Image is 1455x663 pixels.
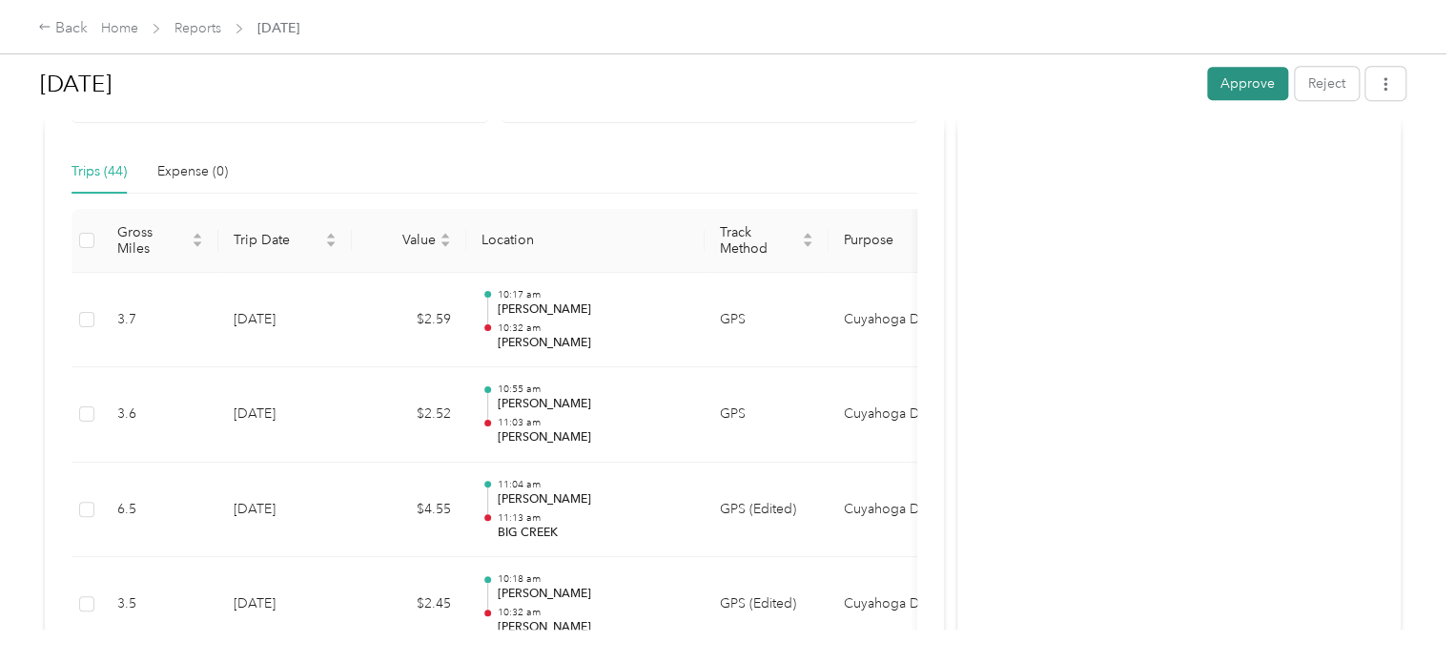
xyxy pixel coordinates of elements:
[497,619,689,636] p: [PERSON_NAME]
[102,463,218,558] td: 6.5
[440,238,451,250] span: caret-down
[497,301,689,319] p: [PERSON_NAME]
[218,557,352,653] td: [DATE]
[829,463,972,558] td: Cuyahoga DD
[101,20,138,36] a: Home
[440,230,451,241] span: caret-up
[497,586,689,603] p: [PERSON_NAME]
[497,525,689,542] p: BIG CREEK
[352,367,466,463] td: $2.52
[352,463,466,558] td: $4.55
[497,396,689,413] p: [PERSON_NAME]
[497,572,689,586] p: 10:18 am
[1295,67,1359,100] button: Reject
[367,232,436,248] span: Value
[174,20,221,36] a: Reports
[466,209,705,273] th: Location
[218,209,352,273] th: Trip Date
[40,61,1194,107] h1: Jul 2025
[192,230,203,241] span: caret-up
[102,209,218,273] th: Gross Miles
[38,17,88,40] div: Back
[829,273,972,368] td: Cuyahoga DD
[497,383,689,396] p: 10:55 am
[802,230,813,241] span: caret-up
[829,209,972,273] th: Purpose
[157,161,228,182] div: Expense (0)
[352,557,466,653] td: $2.45
[325,238,337,250] span: caret-down
[325,230,337,241] span: caret-up
[218,367,352,463] td: [DATE]
[102,557,218,653] td: 3.5
[497,429,689,446] p: [PERSON_NAME]
[72,161,127,182] div: Trips (44)
[497,288,689,301] p: 10:17 am
[257,18,299,38] span: [DATE]
[497,335,689,352] p: [PERSON_NAME]
[705,209,829,273] th: Track Method
[844,232,941,248] span: Purpose
[1348,556,1455,663] iframe: Everlance-gr Chat Button Frame
[352,209,466,273] th: Value
[705,463,829,558] td: GPS (Edited)
[117,224,188,257] span: Gross Miles
[497,478,689,491] p: 11:04 am
[497,606,689,619] p: 10:32 am
[829,557,972,653] td: Cuyahoga DD
[705,273,829,368] td: GPS
[497,511,689,525] p: 11:13 am
[1207,67,1288,100] button: Approve
[102,273,218,368] td: 3.7
[705,557,829,653] td: GPS (Edited)
[218,463,352,558] td: [DATE]
[705,367,829,463] td: GPS
[234,232,321,248] span: Trip Date
[829,367,972,463] td: Cuyahoga DD
[802,238,813,250] span: caret-down
[497,321,689,335] p: 10:32 am
[102,367,218,463] td: 3.6
[497,416,689,429] p: 11:03 am
[497,491,689,508] p: [PERSON_NAME]
[352,273,466,368] td: $2.59
[720,224,798,257] span: Track Method
[192,238,203,250] span: caret-down
[218,273,352,368] td: [DATE]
